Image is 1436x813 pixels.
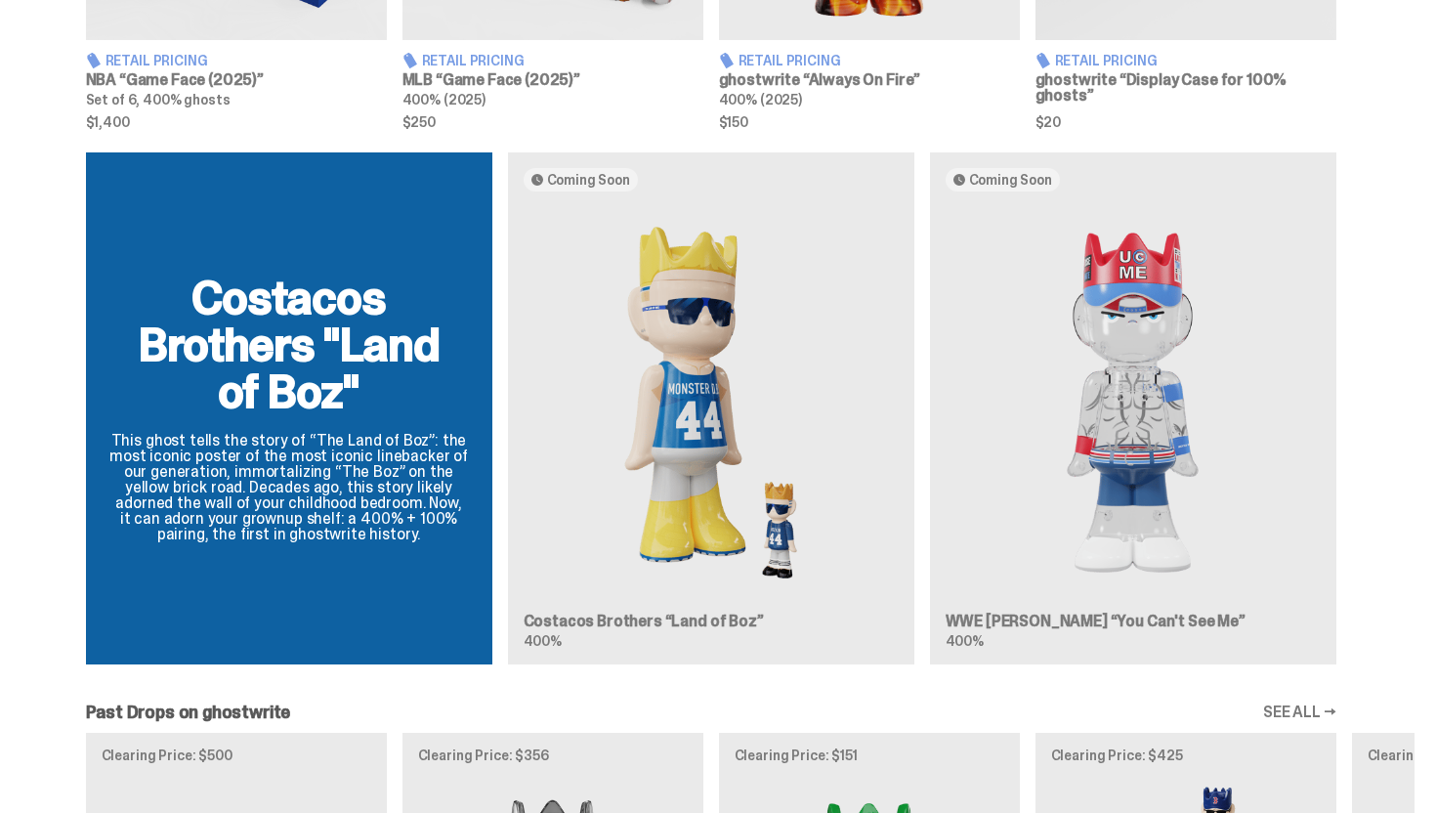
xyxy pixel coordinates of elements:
h3: MLB “Game Face (2025)” [402,72,703,88]
span: 400% (2025) [402,91,486,108]
h3: WWE [PERSON_NAME] “You Can't See Me” [946,614,1321,629]
span: 400% (2025) [719,91,802,108]
span: 400% [524,632,562,650]
img: Land of Boz [524,207,899,598]
span: Coming Soon [547,172,630,188]
span: Retail Pricing [422,54,525,67]
span: Set of 6, 400% ghosts [86,91,231,108]
p: Clearing Price: $356 [418,749,688,762]
span: 400% [946,632,984,650]
a: SEE ALL → [1263,705,1336,720]
h3: NBA “Game Face (2025)” [86,72,387,88]
span: $150 [719,115,1020,129]
h3: ghostwrite “Always On Fire” [719,72,1020,88]
p: Clearing Price: $500 [102,749,371,762]
p: This ghost tells the story of “The Land of Boz”: the most iconic poster of the most iconic lineba... [109,433,469,542]
h3: ghostwrite “Display Case for 100% ghosts” [1035,72,1336,104]
span: Retail Pricing [739,54,841,67]
span: Coming Soon [969,172,1052,188]
p: Clearing Price: $425 [1051,749,1321,762]
p: Clearing Price: $151 [735,749,1004,762]
span: $250 [402,115,703,129]
span: Retail Pricing [1055,54,1158,67]
h2: Costacos Brothers "Land of Boz" [109,275,469,415]
h3: Costacos Brothers “Land of Boz” [524,614,899,629]
img: You Can't See Me [946,207,1321,598]
span: Retail Pricing [106,54,208,67]
span: $20 [1035,115,1336,129]
h2: Past Drops on ghostwrite [86,704,291,721]
span: $1,400 [86,115,387,129]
